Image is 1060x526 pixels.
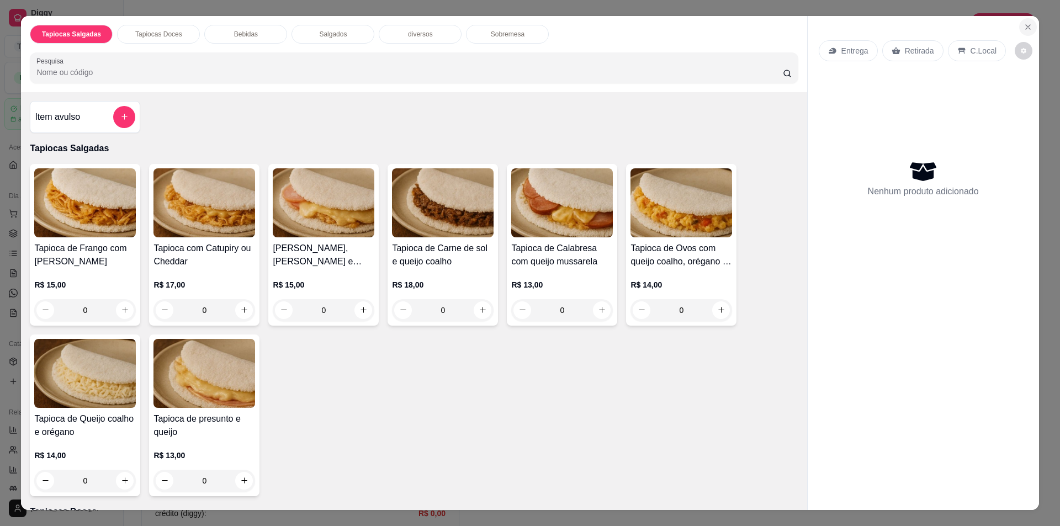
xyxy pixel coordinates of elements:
[474,301,491,319] button: increase-product-quantity
[153,339,255,408] img: product-image
[273,279,374,290] p: R$ 15,00
[34,168,136,237] img: product-image
[36,301,54,319] button: decrease-product-quantity
[34,450,136,461] p: R$ 14,00
[34,339,136,408] img: product-image
[593,301,611,319] button: increase-product-quantity
[273,242,374,268] h4: [PERSON_NAME], [PERSON_NAME] e presunto
[1015,42,1032,60] button: decrease-product-quantity
[712,301,730,319] button: increase-product-quantity
[319,30,347,39] p: Salgados
[234,30,258,39] p: Bebidas
[630,279,732,290] p: R$ 14,00
[153,450,255,461] p: R$ 13,00
[511,168,613,237] img: product-image
[153,168,255,237] img: product-image
[36,67,782,78] input: Pesquisa
[42,30,101,39] p: Tapiocas Salgadas
[116,301,134,319] button: increase-product-quantity
[633,301,650,319] button: decrease-product-quantity
[235,301,253,319] button: increase-product-quantity
[30,142,798,155] p: Tapiocas Salgadas
[630,242,732,268] h4: Tapioca de Ovos com queijo coalho, orégano e tomate
[511,279,613,290] p: R$ 13,00
[113,106,135,128] button: add-separate-item
[408,30,433,39] p: diversos
[905,45,934,56] p: Retirada
[153,279,255,290] p: R$ 17,00
[36,472,54,490] button: decrease-product-quantity
[354,301,372,319] button: increase-product-quantity
[273,168,374,237] img: product-image
[153,412,255,439] h4: Tapioca de presunto e queijo
[392,242,494,268] h4: Tapioca de Carne de sol e queijo coalho
[1019,18,1037,36] button: Close
[30,505,798,518] p: Tapiocas Doces
[513,301,531,319] button: decrease-product-quantity
[394,301,412,319] button: decrease-product-quantity
[275,301,293,319] button: decrease-product-quantity
[235,472,253,490] button: increase-product-quantity
[156,301,173,319] button: decrease-product-quantity
[156,472,173,490] button: decrease-product-quantity
[153,242,255,268] h4: Tapioca com Catupiry ou Cheddar
[392,168,494,237] img: product-image
[35,110,80,124] h4: Item avulso
[135,30,182,39] p: Tapiocas Doces
[971,45,997,56] p: C.Local
[34,242,136,268] h4: Tapioca de Frango com [PERSON_NAME]
[630,168,732,237] img: product-image
[392,279,494,290] p: R$ 18,00
[116,472,134,490] button: increase-product-quantity
[491,30,524,39] p: Sobremesa
[511,242,613,268] h4: Tapioca de Calabresa com queijo mussarela
[34,279,136,290] p: R$ 15,00
[868,185,979,198] p: Nenhum produto adicionado
[36,56,67,66] label: Pesquisa
[841,45,868,56] p: Entrega
[34,412,136,439] h4: Tapioca de Queijo coalho e orégano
